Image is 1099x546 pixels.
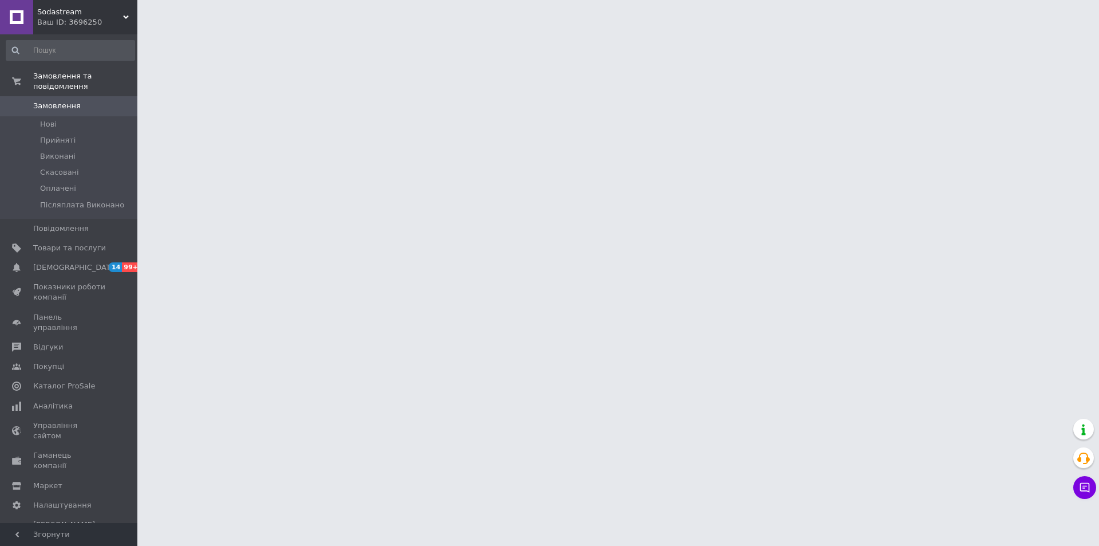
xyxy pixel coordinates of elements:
[40,167,79,178] span: Скасовані
[33,342,63,352] span: Відгуки
[33,362,64,372] span: Покупці
[33,101,81,111] span: Замовлення
[33,401,73,411] span: Аналітика
[40,119,57,129] span: Нові
[33,282,106,303] span: Показники роботи компанії
[40,151,76,162] span: Виконані
[40,200,124,210] span: Післяплата Виконано
[33,312,106,333] span: Панель управління
[40,183,76,194] span: Оплачені
[33,481,62,491] span: Маркет
[40,135,76,146] span: Прийняті
[33,223,89,234] span: Повідомлення
[33,500,92,510] span: Налаштування
[33,450,106,471] span: Гаманець компанії
[37,7,123,17] span: Sodastream
[33,71,137,92] span: Замовлення та повідомлення
[33,381,95,391] span: Каталог ProSale
[33,262,118,273] span: [DEMOGRAPHIC_DATA]
[6,40,135,61] input: Пошук
[122,262,141,272] span: 99+
[33,243,106,253] span: Товари та послуги
[109,262,122,272] span: 14
[1073,476,1096,499] button: Чат з покупцем
[37,17,137,28] div: Ваш ID: 3696250
[33,421,106,441] span: Управління сайтом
